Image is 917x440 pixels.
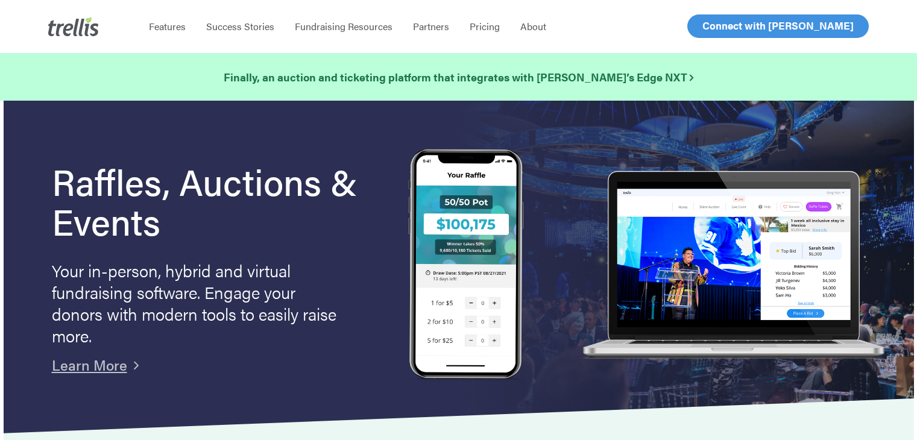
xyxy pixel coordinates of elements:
[403,20,459,33] a: Partners
[295,19,392,33] span: Fundraising Resources
[510,20,556,33] a: About
[413,19,449,33] span: Partners
[224,69,693,84] strong: Finally, an auction and ticketing platform that integrates with [PERSON_NAME]’s Edge NXT
[48,17,99,36] img: Trellis
[224,69,693,86] a: Finally, an auction and ticketing platform that integrates with [PERSON_NAME]’s Edge NXT
[285,20,403,33] a: Fundraising Resources
[52,259,341,346] p: Your in-person, hybrid and virtual fundraising software. Engage your donors with modern tools to ...
[687,14,869,38] a: Connect with [PERSON_NAME]
[196,20,285,33] a: Success Stories
[139,20,196,33] a: Features
[459,20,510,33] a: Pricing
[702,18,854,33] span: Connect with [PERSON_NAME]
[149,19,186,33] span: Features
[206,19,274,33] span: Success Stories
[52,161,373,240] h1: Raffles, Auctions & Events
[470,19,500,33] span: Pricing
[409,149,523,382] img: Trellis Raffles, Auctions and Event Fundraising
[52,354,127,375] a: Learn More
[520,19,546,33] span: About
[576,171,890,360] img: rafflelaptop_mac_optim.png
